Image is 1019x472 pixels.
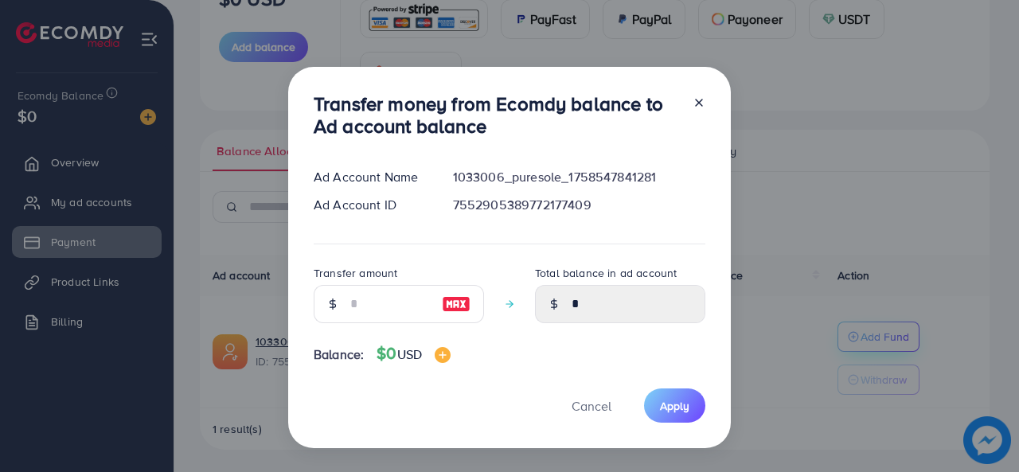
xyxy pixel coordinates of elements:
label: Total balance in ad account [535,265,677,281]
img: image [435,347,451,363]
div: 7552905389772177409 [440,196,718,214]
h4: $0 [377,344,451,364]
div: Ad Account Name [301,168,440,186]
span: Apply [660,398,689,414]
button: Apply [644,388,705,423]
span: Balance: [314,345,364,364]
img: image [442,295,470,314]
h3: Transfer money from Ecomdy balance to Ad account balance [314,92,680,138]
div: 1033006_puresole_1758547841281 [440,168,718,186]
div: Ad Account ID [301,196,440,214]
span: Cancel [572,397,611,415]
span: USD [397,345,422,363]
label: Transfer amount [314,265,397,281]
button: Cancel [552,388,631,423]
